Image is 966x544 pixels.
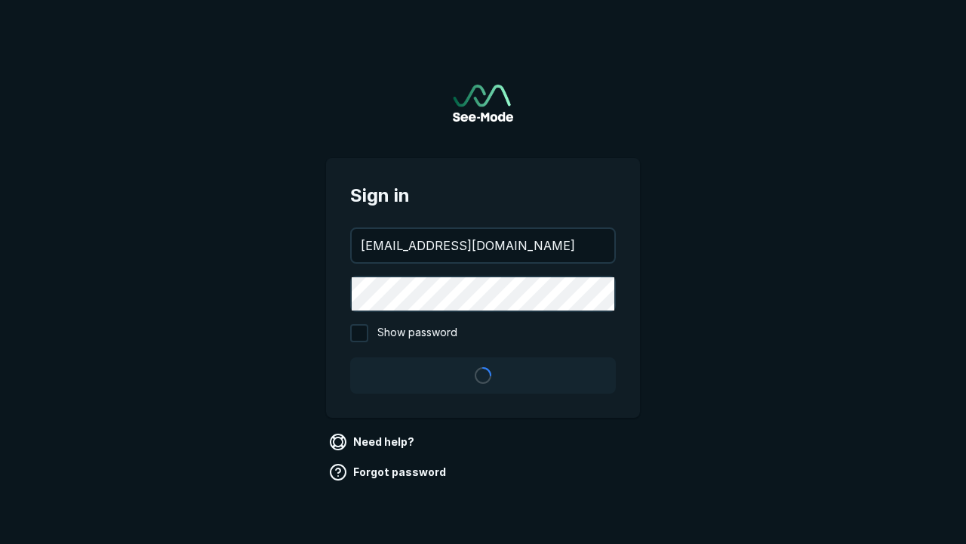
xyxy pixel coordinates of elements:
a: Go to sign in [453,85,513,122]
a: Need help? [326,430,420,454]
span: Sign in [350,182,616,209]
img: See-Mode Logo [453,85,513,122]
input: your@email.com [352,229,614,262]
span: Show password [377,324,457,342]
a: Forgot password [326,460,452,484]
